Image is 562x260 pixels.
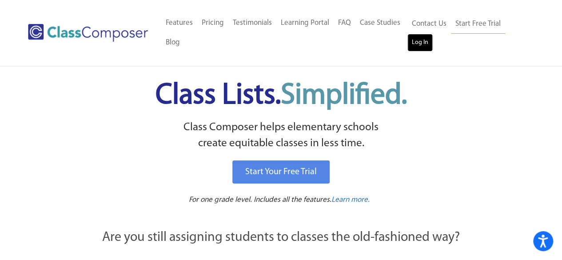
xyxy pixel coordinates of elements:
[281,81,407,110] span: Simplified.
[53,120,509,152] p: Class Composer helps elementary schools create equitable classes in less time.
[331,195,370,206] a: Learn more.
[245,168,317,176] span: Start Your Free Trial
[331,196,370,204] span: Learn more.
[407,34,433,52] a: Log In
[355,13,405,33] a: Case Studies
[55,228,508,248] p: Are you still assigning students to classes the old-fashioned way?
[197,13,228,33] a: Pricing
[232,160,330,184] a: Start Your Free Trial
[407,14,451,34] a: Contact Us
[407,14,527,52] nav: Header Menu
[161,33,184,52] a: Blog
[451,14,505,34] a: Start Free Trial
[155,81,407,110] span: Class Lists.
[189,196,331,204] span: For one grade level. Includes all the features.
[161,13,197,33] a: Features
[334,13,355,33] a: FAQ
[28,24,148,42] img: Class Composer
[228,13,276,33] a: Testimonials
[276,13,334,33] a: Learning Portal
[161,13,407,52] nav: Header Menu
